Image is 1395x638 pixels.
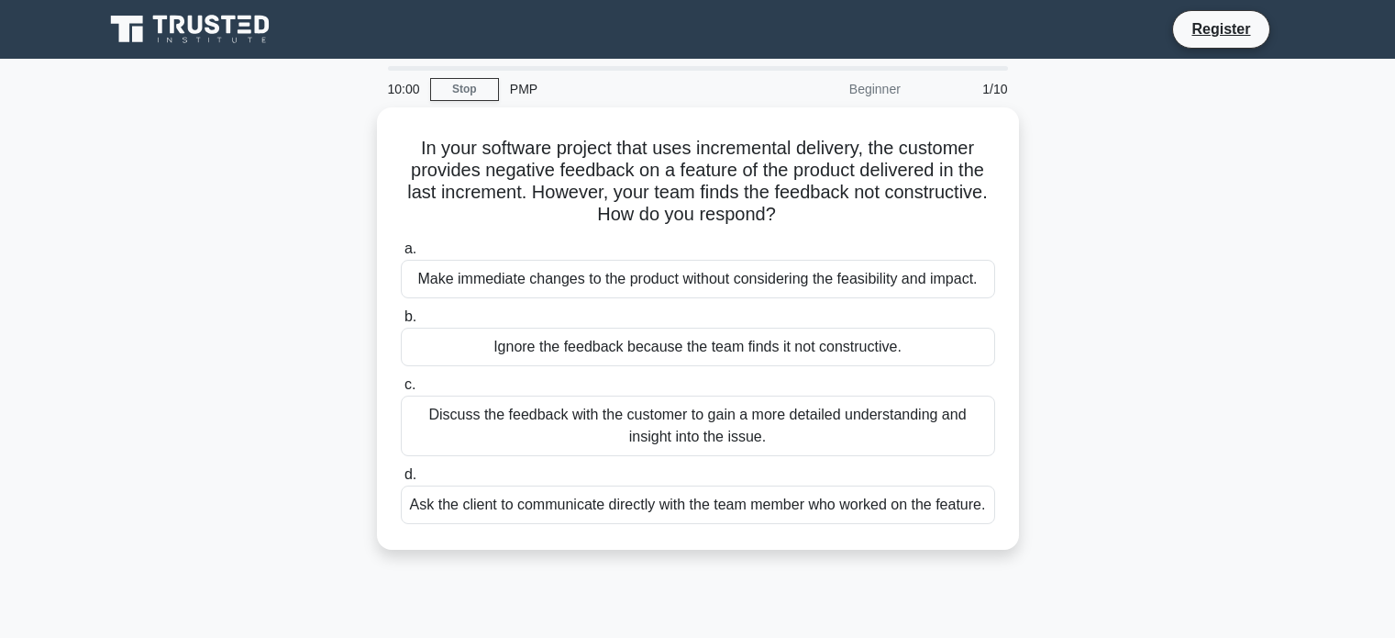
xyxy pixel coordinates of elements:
a: Register [1180,17,1261,40]
span: d. [404,466,416,482]
div: Make immediate changes to the product without considering the feasibility and impact. [401,260,995,298]
span: b. [404,308,416,324]
a: Stop [430,78,499,101]
div: Ignore the feedback because the team finds it not constructive. [401,328,995,366]
div: Ask the client to communicate directly with the team member who worked on the feature. [401,486,995,524]
div: 1/10 [912,71,1019,107]
div: PMP [499,71,751,107]
div: Discuss the feedback with the customer to gain a more detailed understanding and insight into the... [401,396,995,456]
div: 10:00 [377,71,430,107]
span: a. [404,241,416,256]
h5: In your software project that uses incremental delivery, the customer provides negative feedback ... [399,137,997,227]
div: Beginner [751,71,912,107]
span: c. [404,376,415,392]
